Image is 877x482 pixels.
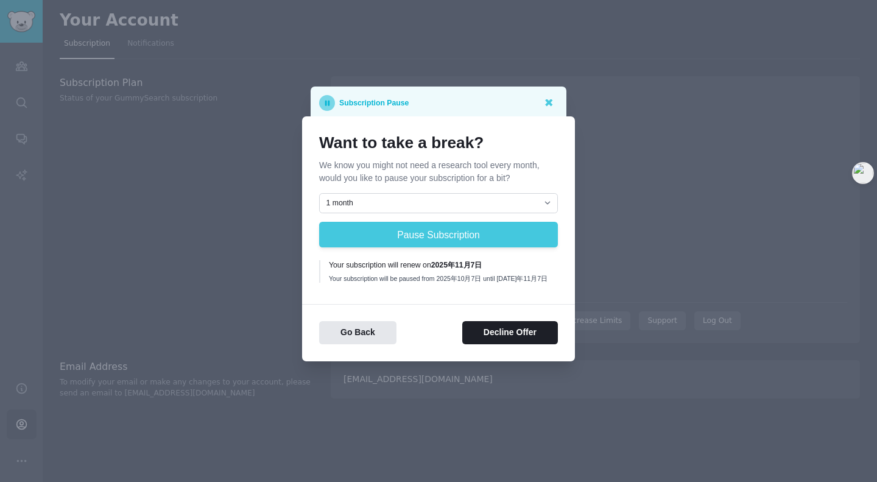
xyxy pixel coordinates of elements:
[329,260,549,271] div: Your subscription will renew on
[329,274,549,283] div: Your subscription will be paused from 2025年10月7日 until [DATE]年11月7日
[319,321,396,345] button: Go Back
[319,159,558,185] p: We know you might not need a research tool every month, would you like to pause your subscription...
[319,133,558,153] h1: Want to take a break?
[339,95,409,111] p: Subscription Pause
[319,222,558,247] button: Pause Subscription
[462,321,558,345] button: Decline Offer
[431,261,482,269] b: 2025年11月7日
